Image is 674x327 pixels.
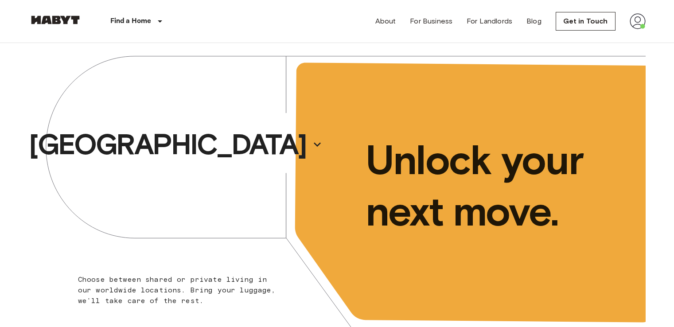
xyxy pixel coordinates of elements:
a: For Landlords [467,16,512,27]
a: Get in Touch [556,12,616,31]
a: Blog [526,16,542,27]
img: Habyt [29,16,82,24]
p: Choose between shared or private living in our worldwide locations. Bring your luggage, we'll tak... [78,274,281,306]
p: Find a Home [110,16,152,27]
img: avatar [630,13,646,29]
a: About [375,16,396,27]
button: [GEOGRAPHIC_DATA] [25,124,326,165]
a: For Business [410,16,452,27]
p: Unlock your next move. [366,134,631,237]
p: [GEOGRAPHIC_DATA] [29,127,306,162]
